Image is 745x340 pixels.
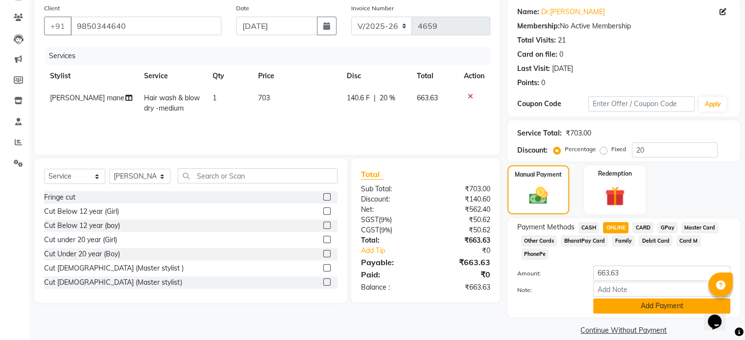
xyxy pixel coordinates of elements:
[517,99,588,109] div: Coupon Code
[45,47,498,65] div: Services
[598,169,632,178] label: Redemption
[50,93,124,102] span: [PERSON_NAME] mane
[411,65,458,87] th: Total
[426,194,498,204] div: ₹140.60
[354,256,426,268] div: Payable:
[704,301,735,330] iframe: chat widget
[426,225,498,235] div: ₹50.62
[354,184,426,194] div: Sub Total:
[517,222,575,232] span: Payment Methods
[593,298,730,314] button: Add Payment
[588,96,695,112] input: Enter Offer / Coupon Code
[426,256,498,268] div: ₹663.63
[207,65,252,87] th: Qty
[517,21,560,31] div: Membership:
[341,65,411,87] th: Disc
[252,65,341,87] th: Price
[541,78,545,88] div: 0
[138,65,207,87] th: Service
[354,194,426,204] div: Discount:
[517,49,557,60] div: Card on file:
[521,235,557,247] span: Other Cards
[354,204,426,215] div: Net:
[354,215,426,225] div: ( )
[558,35,566,45] div: 21
[354,225,426,235] div: ( )
[565,145,596,154] label: Percentage
[552,64,573,74] div: [DATE]
[354,269,426,280] div: Paid:
[561,235,608,247] span: BharatPay Card
[515,170,562,179] label: Manual Payment
[44,65,138,87] th: Stylist
[426,282,498,293] div: ₹663.63
[426,204,498,215] div: ₹562.40
[593,282,730,297] input: Add Note
[681,222,719,233] span: Master Card
[426,269,498,280] div: ₹0
[517,128,562,138] div: Service Total:
[510,269,586,278] label: Amount:
[354,235,426,246] div: Total:
[510,286,586,295] label: Note:
[426,235,498,246] div: ₹663.63
[517,145,548,156] div: Discount:
[521,249,549,260] span: PhonePe
[566,128,591,138] div: ₹703.00
[381,226,390,234] span: 9%
[426,184,498,194] div: ₹703.00
[559,49,563,60] div: 0
[517,7,539,17] div: Name:
[599,184,631,208] img: _gift.svg
[354,246,437,256] a: Add Tip
[676,235,701,247] span: Card M
[657,222,677,233] span: GPay
[374,93,376,103] span: |
[611,145,626,154] label: Fixed
[44,235,117,245] div: Cut under 20 year (Girl)
[541,7,605,17] a: Dr.[PERSON_NAME]
[426,215,498,225] div: ₹50.62
[44,249,120,259] div: Cut Under 20 year (Boy)
[44,192,75,203] div: Fringe cut
[361,169,384,180] span: Total
[44,206,119,217] div: Cut Below 12 year (Girl)
[517,35,556,45] div: Total Visits:
[523,185,553,206] img: _cash.svg
[44,277,182,288] div: Cut [DEMOGRAPHIC_DATA] (Master stylist)
[361,226,379,234] span: CGST
[593,266,730,281] input: Amount
[236,4,249,13] label: Date
[44,17,72,35] button: +91
[351,4,394,13] label: Invoice Number
[632,222,653,233] span: CARD
[258,93,270,102] span: 703
[458,65,490,87] th: Action
[639,235,673,247] span: Debit Card
[213,93,216,102] span: 1
[381,216,390,224] span: 9%
[417,93,438,102] span: 663.63
[517,21,730,31] div: No Active Membership
[354,282,426,293] div: Balance :
[361,215,379,224] span: SGST
[44,263,184,273] div: Cut [DEMOGRAPHIC_DATA] (Master stylist )
[71,17,221,35] input: Search by Name/Mobile/Email/Code
[437,246,497,256] div: ₹0
[380,93,395,103] span: 20 %
[144,93,200,113] span: Hair wash & blow dry -medium
[517,64,550,74] div: Last Visit:
[698,97,726,112] button: Apply
[578,222,600,233] span: CASH
[509,325,738,336] a: Continue Without Payment
[347,93,370,103] span: 140.6 F
[44,4,60,13] label: Client
[612,235,635,247] span: Family
[44,221,120,231] div: Cut Below 12 year (boy)
[178,168,337,183] input: Search or Scan
[603,222,628,233] span: ONLINE
[517,78,539,88] div: Points:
